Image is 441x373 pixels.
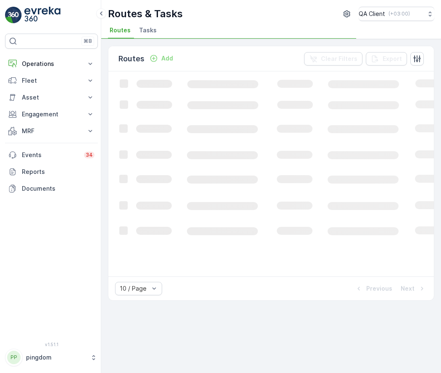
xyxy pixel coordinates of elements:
p: Reports [22,168,94,176]
button: Fleet [5,72,98,89]
p: Export [383,55,402,63]
p: Routes [118,53,144,65]
a: Reports [5,163,98,180]
a: Documents [5,180,98,197]
p: Fleet [22,76,81,85]
button: Previous [354,284,393,294]
p: 34 [86,152,93,158]
button: Asset [5,89,98,106]
p: ⌘B [84,38,92,45]
p: Asset [22,93,81,102]
p: Documents [22,184,94,193]
div: PP [7,351,21,364]
span: v 1.51.1 [5,342,98,347]
p: QA Client [359,10,385,18]
button: Export [366,52,407,66]
button: MRF [5,123,98,139]
p: Operations [22,60,81,68]
button: PPpingdom [5,349,98,366]
button: QA Client(+03:00) [359,7,434,21]
p: Routes & Tasks [108,7,183,21]
button: Engagement [5,106,98,123]
p: Clear Filters [321,55,357,63]
p: Engagement [22,110,81,118]
p: Previous [366,284,392,293]
img: logo [5,7,22,24]
p: Add [161,54,173,63]
p: pingdom [26,353,86,362]
span: Routes [110,26,131,34]
button: Next [400,284,427,294]
p: ( +03:00 ) [388,11,410,17]
img: logo_light-DOdMpM7g.png [24,7,60,24]
a: Events34 [5,147,98,163]
button: Operations [5,55,98,72]
span: Tasks [139,26,157,34]
p: Next [401,284,415,293]
p: Events [22,151,79,159]
p: MRF [22,127,81,135]
button: Add [146,53,176,63]
button: Clear Filters [304,52,362,66]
